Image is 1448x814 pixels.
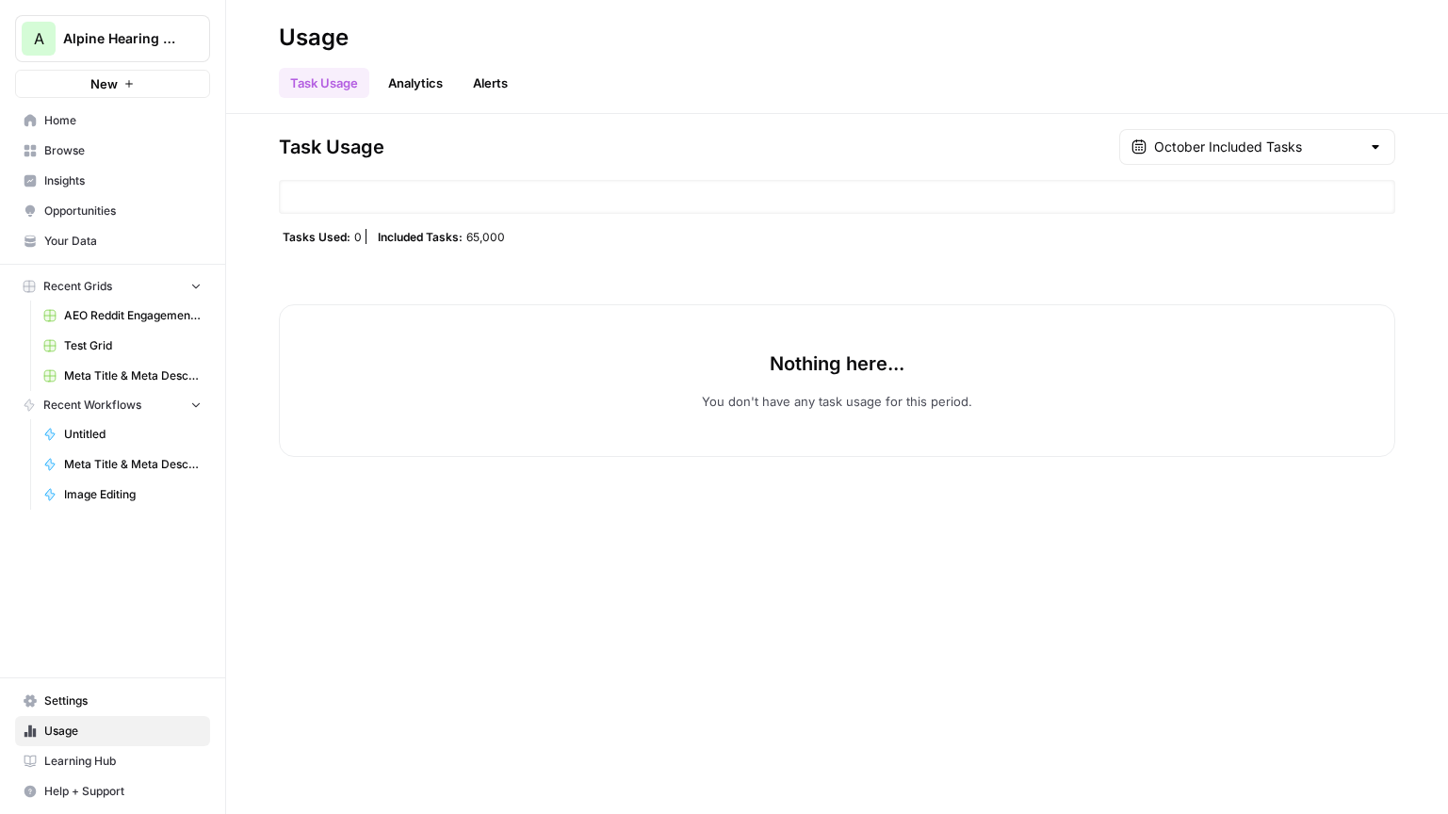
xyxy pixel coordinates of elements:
[702,392,972,411] p: You don't have any task usage for this period.
[378,229,463,244] span: Included Tasks:
[44,783,202,800] span: Help + Support
[770,350,904,377] p: Nothing here...
[35,480,210,510] a: Image Editing
[279,68,369,98] a: Task Usage
[64,456,202,473] span: Meta Title & Meta Descriptions
[44,203,202,220] span: Opportunities
[35,419,210,449] a: Untitled
[44,142,202,159] span: Browse
[35,331,210,361] a: Test Grid
[64,426,202,443] span: Untitled
[44,692,202,709] span: Settings
[15,716,210,746] a: Usage
[15,776,210,806] button: Help + Support
[64,486,202,503] span: Image Editing
[43,278,112,295] span: Recent Grids
[44,753,202,770] span: Learning Hub
[279,134,384,160] span: Task Usage
[35,361,210,391] a: Meta Title & Meta Descriptions Grid (2)
[466,229,505,244] span: 65,000
[15,391,210,419] button: Recent Workflows
[15,272,210,301] button: Recent Grids
[15,70,210,98] button: New
[64,307,202,324] span: AEO Reddit Engagement (1)
[44,112,202,129] span: Home
[15,15,210,62] button: Workspace: Alpine Hearing Protection
[279,23,349,53] div: Usage
[35,301,210,331] a: AEO Reddit Engagement (1)
[44,233,202,250] span: Your Data
[377,68,454,98] a: Analytics
[15,106,210,136] a: Home
[15,746,210,776] a: Learning Hub
[44,723,202,740] span: Usage
[63,29,177,48] span: Alpine Hearing Protection
[462,68,519,98] a: Alerts
[283,229,350,244] span: Tasks Used:
[15,226,210,256] a: Your Data
[15,686,210,716] a: Settings
[15,196,210,226] a: Opportunities
[1154,138,1360,156] input: October Included Tasks
[15,136,210,166] a: Browse
[34,27,44,50] span: A
[43,397,141,414] span: Recent Workflows
[90,74,118,93] span: New
[64,367,202,384] span: Meta Title & Meta Descriptions Grid (2)
[64,337,202,354] span: Test Grid
[44,172,202,189] span: Insights
[15,166,210,196] a: Insights
[35,449,210,480] a: Meta Title & Meta Descriptions
[354,229,362,244] span: 0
